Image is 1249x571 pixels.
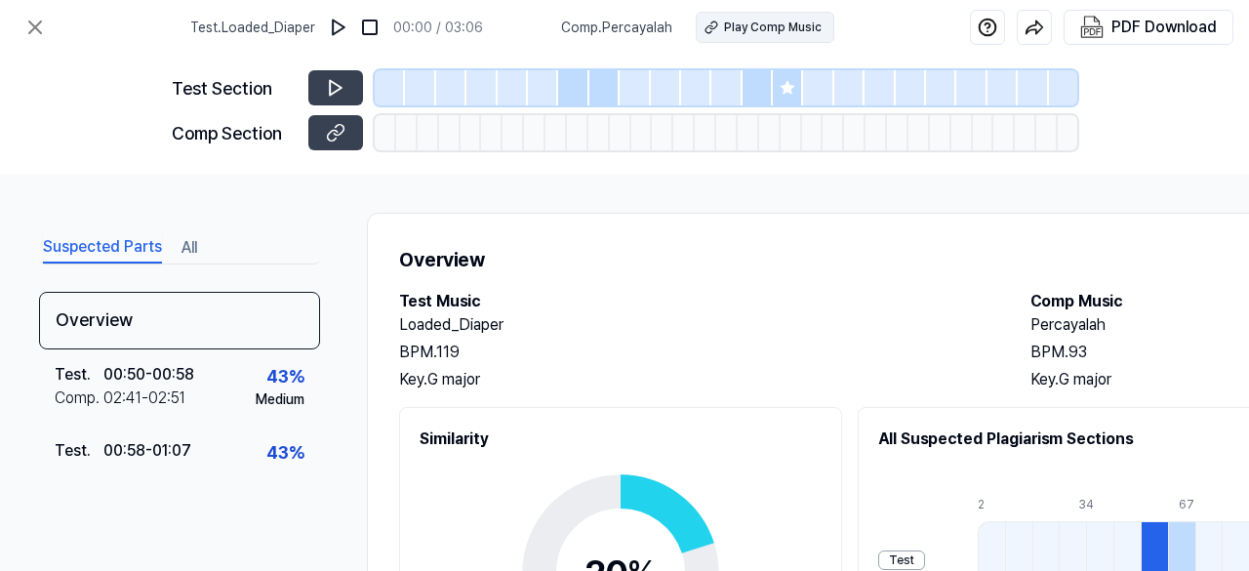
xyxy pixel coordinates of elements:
[103,387,185,410] div: 02:41 - 02:51
[55,363,103,387] div: Test .
[329,18,348,37] img: play
[55,387,103,410] div: Comp .
[399,290,991,313] h2: Test Music
[724,19,822,36] div: Play Comp Music
[1076,11,1221,44] button: PDF Download
[393,18,483,38] div: 00:00 / 03:06
[172,120,297,146] div: Comp Section
[1080,16,1104,39] img: PDF Download
[55,463,103,486] div: Comp .
[103,363,194,387] div: 00:50 - 00:58
[43,232,162,264] button: Suspected Parts
[181,232,197,264] button: All
[399,313,991,337] h2: Loaded_Diaper
[103,439,191,463] div: 00:58 - 01:07
[360,18,380,37] img: stop
[190,18,315,38] span: Test . Loaded_Diaper
[266,363,304,389] div: 43 %
[103,463,185,486] div: 02:41 - 02:51
[1179,496,1206,513] div: 67
[256,389,304,410] div: Medium
[55,439,103,463] div: Test .
[878,551,925,570] div: Test
[1025,18,1044,37] img: share
[256,466,304,486] div: Medium
[172,75,297,102] div: Test Section
[420,428,822,451] h2: Similarity
[266,439,304,466] div: 43 %
[696,12,834,43] button: Play Comp Music
[1111,15,1217,40] div: PDF Download
[978,18,997,37] img: help
[561,18,672,38] span: Comp . Percayalah
[39,292,320,349] div: Overview
[978,496,1005,513] div: 2
[399,368,991,391] div: Key. G major
[1078,496,1106,513] div: 34
[399,341,991,364] div: BPM. 119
